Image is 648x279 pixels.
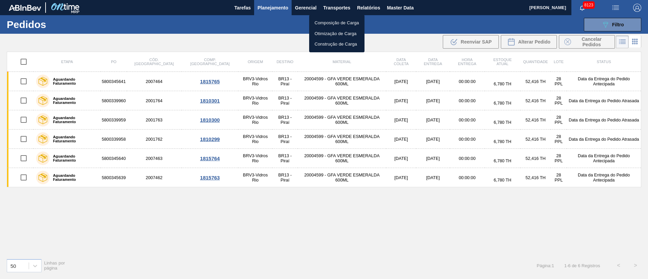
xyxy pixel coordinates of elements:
[309,39,364,50] a: Construção de Carga
[309,18,364,28] a: Composição de Carga
[309,28,364,39] a: Otimização de Carga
